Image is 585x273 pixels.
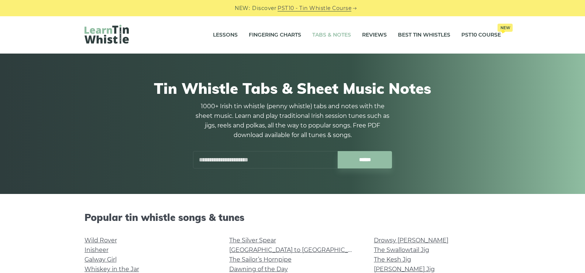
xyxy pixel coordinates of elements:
[362,26,387,44] a: Reviews
[374,246,429,253] a: The Swallowtail Jig
[85,212,501,223] h2: Popular tin whistle songs & tunes
[374,266,435,273] a: [PERSON_NAME] Jig
[85,79,501,97] h1: Tin Whistle Tabs & Sheet Music Notes
[213,26,238,44] a: Lessons
[229,256,292,263] a: The Sailor’s Hornpipe
[229,246,365,253] a: [GEOGRAPHIC_DATA] to [GEOGRAPHIC_DATA]
[85,25,129,44] img: LearnTinWhistle.com
[229,266,288,273] a: Dawning of the Day
[85,237,117,244] a: Wild Rover
[249,26,301,44] a: Fingering Charts
[498,24,513,32] span: New
[85,246,109,253] a: Inisheer
[85,266,139,273] a: Whiskey in the Jar
[374,237,448,244] a: Drowsy [PERSON_NAME]
[229,237,276,244] a: The Silver Spear
[312,26,351,44] a: Tabs & Notes
[398,26,450,44] a: Best Tin Whistles
[85,256,117,263] a: Galway Girl
[193,102,392,140] p: 1000+ Irish tin whistle (penny whistle) tabs and notes with the sheet music. Learn and play tradi...
[461,26,501,44] a: PST10 CourseNew
[374,256,411,263] a: The Kesh Jig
